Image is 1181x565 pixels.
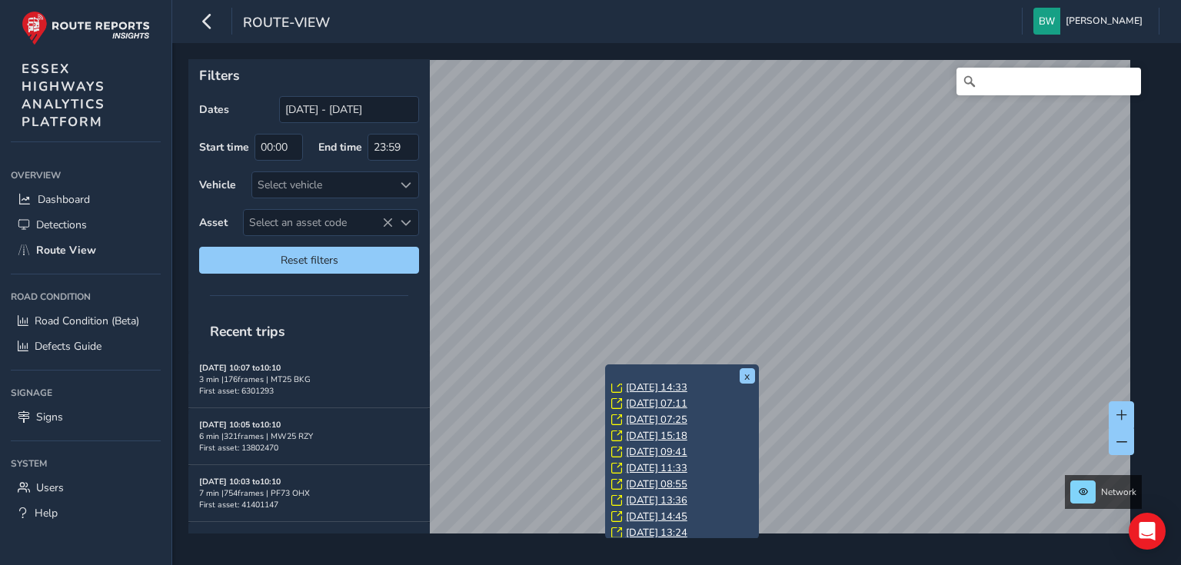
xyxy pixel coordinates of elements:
[626,381,687,394] a: [DATE] 14:33
[199,362,281,374] strong: [DATE] 10:07 to 10:10
[243,13,330,35] span: route-view
[11,164,161,187] div: Overview
[626,429,687,443] a: [DATE] 15:18
[199,499,278,510] span: First asset: 41401147
[35,506,58,520] span: Help
[199,442,278,454] span: First asset: 13802470
[740,368,755,384] button: x
[318,140,362,155] label: End time
[626,445,687,459] a: [DATE] 09:41
[11,238,161,263] a: Route View
[252,172,393,198] div: Select vehicle
[36,480,64,495] span: Users
[626,413,687,427] a: [DATE] 07:25
[199,430,419,442] div: 6 min | 321 frames | MW25 RZY
[36,410,63,424] span: Signs
[36,218,87,232] span: Detections
[1101,486,1136,498] span: Network
[244,210,393,235] span: Select an asset code
[956,68,1141,95] input: Search
[626,510,687,523] a: [DATE] 14:45
[1033,8,1060,35] img: diamond-layout
[1129,513,1166,550] div: Open Intercom Messenger
[11,475,161,500] a: Users
[626,494,687,507] a: [DATE] 13:36
[199,215,228,230] label: Asset
[1033,8,1148,35] button: [PERSON_NAME]
[11,212,161,238] a: Detections
[11,452,161,475] div: System
[11,381,161,404] div: Signage
[35,314,139,328] span: Road Condition (Beta)
[11,500,161,526] a: Help
[1066,8,1143,35] span: [PERSON_NAME]
[199,476,281,487] strong: [DATE] 10:03 to 10:10
[11,187,161,212] a: Dashboard
[199,487,419,499] div: 7 min | 754 frames | PF73 OHX
[11,404,161,430] a: Signs
[22,11,150,45] img: rr logo
[11,308,161,334] a: Road Condition (Beta)
[199,374,419,385] div: 3 min | 176 frames | MT25 BKG
[626,397,687,410] a: [DATE] 07:11
[199,311,296,351] span: Recent trips
[199,140,249,155] label: Start time
[194,60,1130,551] canvas: Map
[199,178,236,192] label: Vehicle
[393,210,418,235] div: Select an asset code
[199,102,229,117] label: Dates
[22,60,105,131] span: ESSEX HIGHWAYS ANALYTICS PLATFORM
[36,243,96,258] span: Route View
[626,526,687,540] a: [DATE] 13:24
[11,285,161,308] div: Road Condition
[211,253,408,268] span: Reset filters
[199,385,274,397] span: First asset: 6301293
[626,461,687,475] a: [DATE] 11:33
[199,65,419,85] p: Filters
[199,247,419,274] button: Reset filters
[626,477,687,491] a: [DATE] 08:55
[199,419,281,430] strong: [DATE] 10:05 to 10:10
[11,334,161,359] a: Defects Guide
[38,192,90,207] span: Dashboard
[35,339,101,354] span: Defects Guide
[199,533,281,544] strong: [DATE] 10:02 to 10:10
